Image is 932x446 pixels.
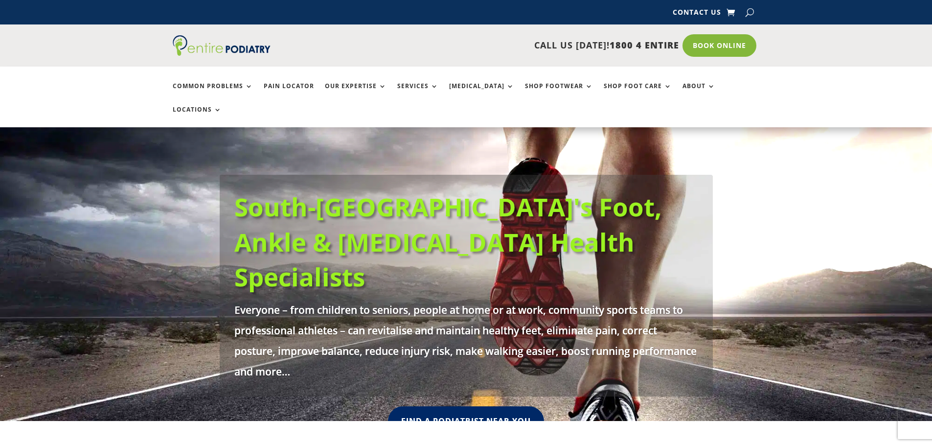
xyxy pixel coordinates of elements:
a: Services [397,83,438,104]
p: CALL US [DATE]! [308,39,679,52]
a: South-[GEOGRAPHIC_DATA]'s Foot, Ankle & [MEDICAL_DATA] Health Specialists [234,189,662,294]
img: logo (1) [173,35,271,56]
a: Pain Locator [264,83,314,104]
a: Locations [173,106,222,127]
p: Everyone – from children to seniors, people at home or at work, community sports teams to profess... [234,299,698,381]
a: Shop Footwear [525,83,593,104]
a: Book Online [682,34,756,57]
span: 1800 4 ENTIRE [610,39,679,51]
a: [MEDICAL_DATA] [449,83,514,104]
a: Common Problems [173,83,253,104]
a: Find A Podiatrist Near You [388,406,544,436]
a: Contact Us [673,9,721,20]
a: Shop Foot Care [604,83,672,104]
a: About [682,83,715,104]
a: Entire Podiatry [173,48,271,58]
a: Our Expertise [325,83,386,104]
